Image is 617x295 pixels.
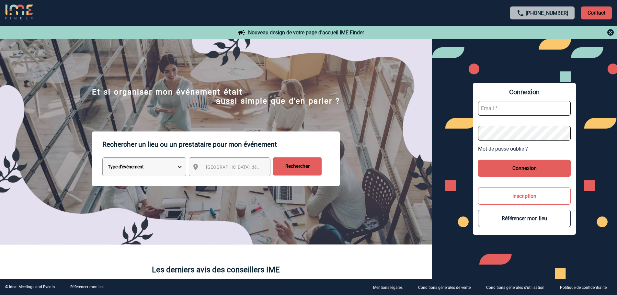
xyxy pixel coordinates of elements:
img: call-24-px.png [517,9,524,17]
p: Rechercher un lieu ou un prestataire pour mon événement [102,131,340,157]
button: Connexion [478,160,571,177]
a: Conditions générales de vente [413,284,481,290]
button: Référencer mon lieu [478,210,571,227]
p: Conditions générales d'utilisation [486,285,544,290]
p: Contact [581,6,612,19]
input: Rechercher [273,157,322,176]
input: Email * [478,101,571,116]
a: Mentions légales [368,284,413,290]
p: Mentions légales [373,285,403,290]
a: [PHONE_NUMBER] [526,10,568,16]
p: Conditions générales de vente [418,285,471,290]
a: Mot de passe oublié ? [478,146,571,152]
span: Connexion [478,88,571,96]
span: [GEOGRAPHIC_DATA], département, région... [206,165,296,170]
a: Référencer mon lieu [70,285,105,289]
a: Conditions générales d'utilisation [481,284,555,290]
button: Inscription [478,187,571,205]
a: Politique de confidentialité [555,284,617,290]
p: Politique de confidentialité [560,285,607,290]
div: © Ideal Meetings and Events [5,285,55,289]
